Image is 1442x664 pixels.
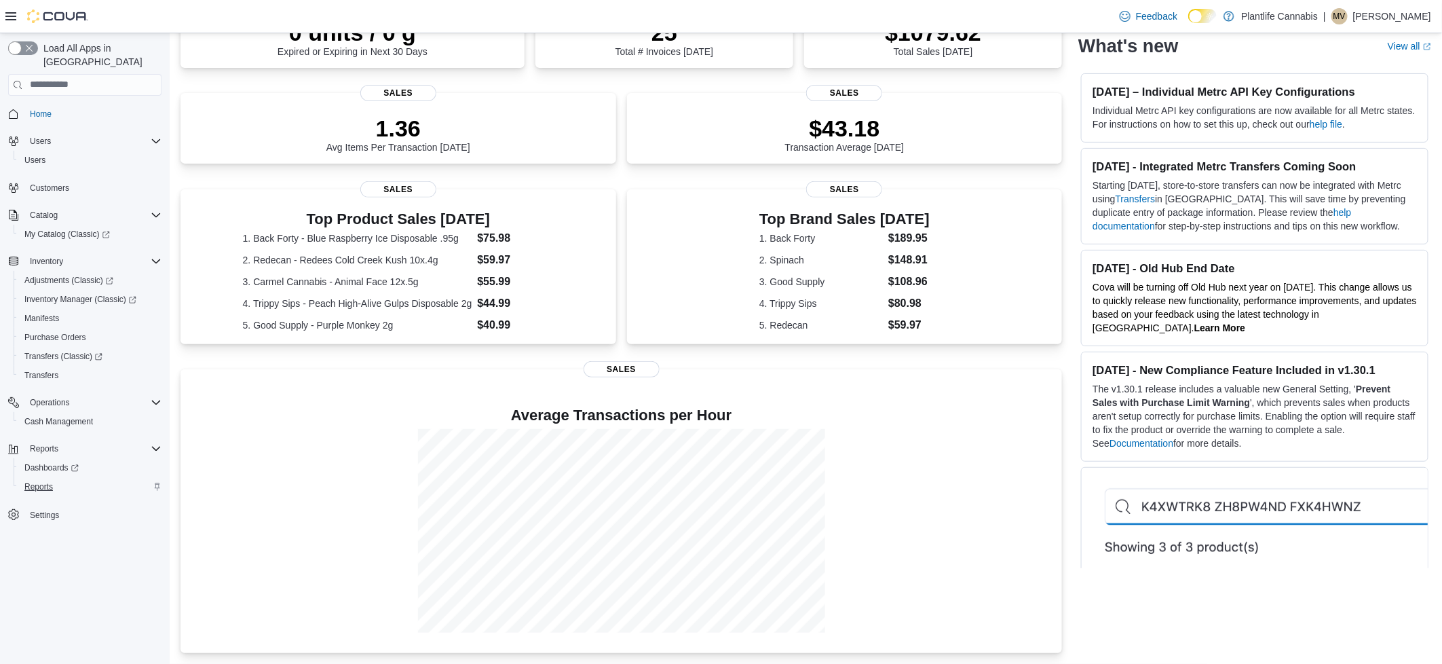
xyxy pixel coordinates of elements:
dd: $59.97 [477,252,554,268]
span: Sales [584,361,660,377]
span: My Catalog (Classic) [24,229,110,240]
dt: 5. Good Supply - Purple Monkey 2g [243,318,472,332]
dd: $40.99 [477,317,554,333]
a: Manifests [19,310,64,327]
button: Customers [3,178,167,198]
span: Dark Mode [1188,23,1189,24]
h3: [DATE] – Individual Metrc API Key Configurations [1093,85,1417,98]
h3: [DATE] - New Compliance Feature Included in v1.30.1 [1093,363,1417,377]
strong: Prevent Sales with Purchase Limit Warning [1093,384,1390,408]
nav: Complex example [8,98,162,560]
a: Settings [24,507,64,523]
span: Reports [24,441,162,457]
p: 1.36 [326,115,470,142]
button: Purchase Orders [14,328,167,347]
dd: $44.99 [477,295,554,312]
dt: 3. Carmel Cannabis - Animal Face 12x.5g [243,275,472,289]
span: Adjustments (Classic) [19,272,162,289]
a: help file [1310,119,1342,130]
dt: 2. Redecan - Redees Cold Creek Kush 10x.4g [243,253,472,267]
span: Inventory [24,253,162,270]
span: Catalog [30,210,58,221]
span: Feedback [1136,10,1177,23]
span: Inventory Manager (Classic) [19,291,162,308]
a: Adjustments (Classic) [19,272,119,289]
span: Settings [30,510,59,521]
dd: $75.98 [477,230,554,246]
a: Cash Management [19,413,98,430]
span: Reports [24,481,53,492]
span: Users [30,136,51,147]
button: Users [3,132,167,151]
h3: Top Brand Sales [DATE] [759,211,930,227]
dt: 5. Redecan [759,318,883,332]
span: Home [30,109,52,119]
dd: $148.91 [888,252,930,268]
a: Transfers (Classic) [14,347,167,366]
span: Settings [24,506,162,523]
a: Learn More [1194,322,1245,333]
span: Home [24,105,162,122]
a: View allExternal link [1388,41,1431,52]
span: Purchase Orders [19,329,162,346]
button: Inventory [3,252,167,271]
div: Transaction Average [DATE] [785,115,905,153]
dd: $108.96 [888,274,930,290]
a: My Catalog (Classic) [14,225,167,244]
span: Adjustments (Classic) [24,275,113,286]
button: Cash Management [14,412,167,431]
span: My Catalog (Classic) [19,226,162,242]
span: Operations [30,397,70,408]
span: Load All Apps in [GEOGRAPHIC_DATA] [38,41,162,69]
span: Operations [24,394,162,411]
span: Purchase Orders [24,332,86,343]
button: Operations [3,393,167,412]
button: Transfers [14,366,167,385]
div: Michael Vincent [1331,8,1348,24]
h3: Top Product Sales [DATE] [243,211,554,227]
button: Users [24,133,56,149]
span: Manifests [24,313,59,324]
a: Users [19,152,51,168]
button: Catalog [3,206,167,225]
span: Inventory Manager (Classic) [24,294,136,305]
span: Cash Management [19,413,162,430]
a: Purchase Orders [19,329,92,346]
span: Users [24,133,162,149]
span: Dashboards [19,460,162,476]
p: $43.18 [785,115,905,142]
a: Transfers [19,367,64,384]
span: Transfers [19,367,162,384]
span: Cova will be turning off Old Hub next year on [DATE]. This change allows us to quickly release ne... [1093,282,1417,333]
h4: Average Transactions per Hour [191,407,1051,424]
a: Customers [24,180,75,196]
a: Inventory Manager (Classic) [14,290,167,309]
button: Manifests [14,309,167,328]
span: Dashboards [24,462,79,473]
button: Inventory [24,253,69,270]
div: Total Sales [DATE] [885,19,981,57]
div: Avg Items Per Transaction [DATE] [326,115,470,153]
button: Reports [14,477,167,496]
a: Feedback [1114,3,1183,30]
a: Transfers [1116,193,1156,204]
a: Documentation [1109,438,1173,449]
h3: [DATE] - Integrated Metrc Transfers Coming Soon [1093,160,1417,173]
span: Transfers (Classic) [19,348,162,365]
dt: 3. Good Supply [759,275,883,289]
a: My Catalog (Classic) [19,226,115,242]
button: Users [14,151,167,170]
p: The v1.30.1 release includes a valuable new General Setting, ' ', which prevents sales when produ... [1093,382,1417,450]
button: Catalog [24,207,63,223]
span: Customers [30,183,69,193]
button: Reports [24,441,64,457]
dt: 1. Back Forty [759,232,883,245]
dd: $189.95 [888,230,930,246]
span: Users [24,155,45,166]
div: Expired or Expiring in Next 30 Days [278,19,428,57]
img: Cova [27,10,88,23]
dt: 4. Trippy Sips - Peach High-Alive Gulps Disposable 2g [243,297,472,310]
p: | [1323,8,1326,24]
a: Home [24,106,57,122]
h2: What's new [1078,35,1178,57]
